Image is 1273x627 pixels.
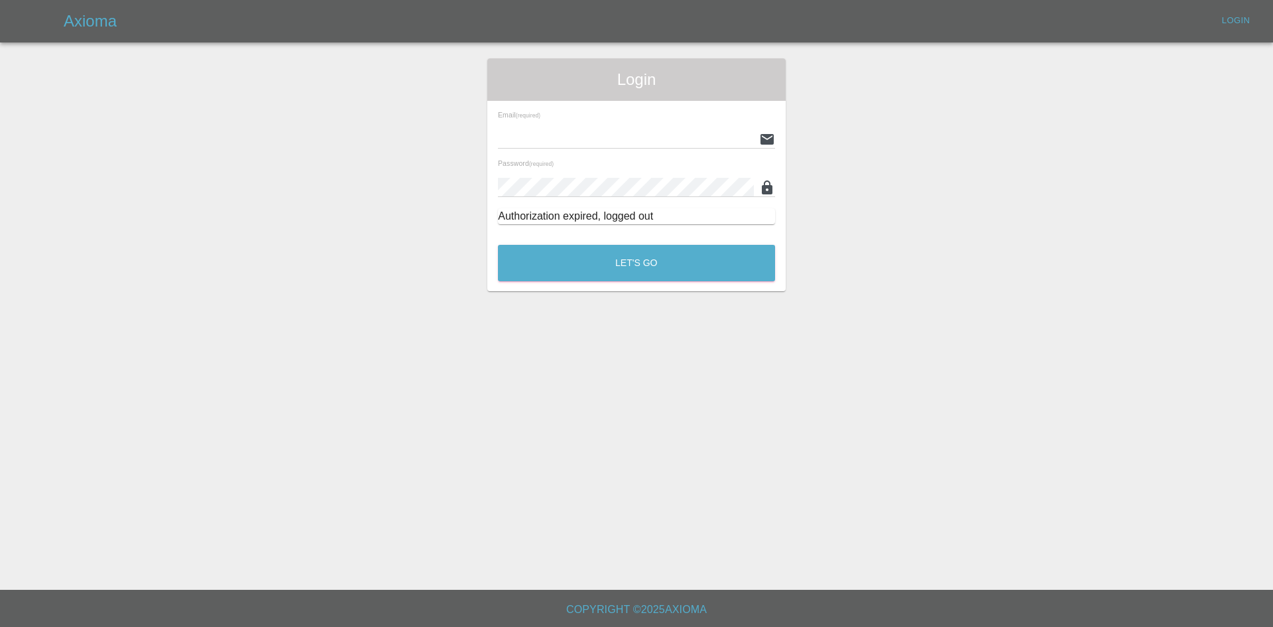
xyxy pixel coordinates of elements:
h6: Copyright © 2025 Axioma [11,600,1262,619]
small: (required) [516,113,540,119]
small: (required) [529,161,554,167]
h5: Axioma [64,11,117,32]
button: Let's Go [498,245,775,281]
span: Password [498,159,554,167]
a: Login [1215,11,1257,31]
div: Authorization expired, logged out [498,208,775,224]
span: Login [498,69,775,90]
span: Email [498,111,540,119]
